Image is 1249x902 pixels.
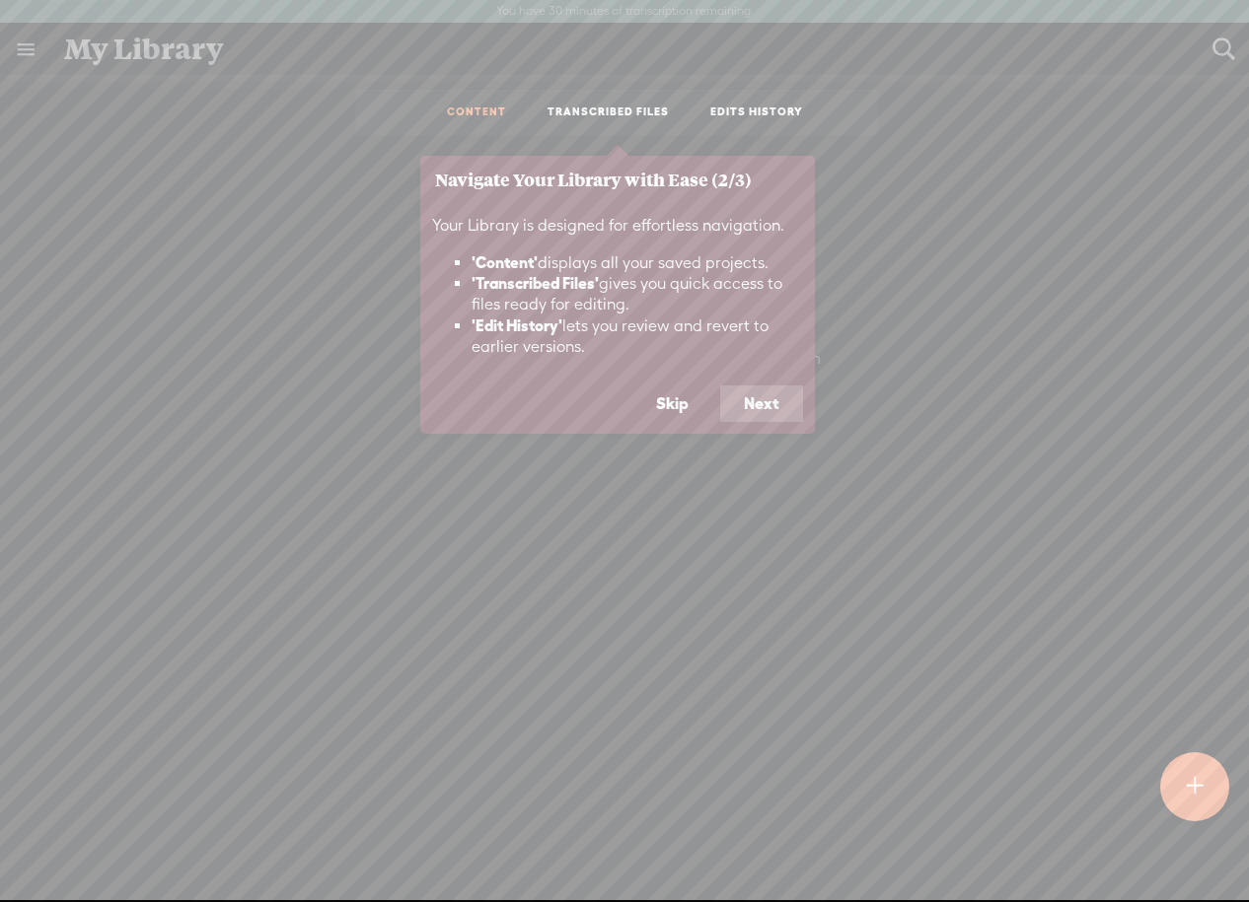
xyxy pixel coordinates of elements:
a: TRANSCRIBED FILES [548,104,669,121]
button: Next [720,385,803,423]
li: lets you review and revert to earlier versions. [472,315,803,358]
a: EDITS HISTORY [710,104,803,121]
a: CONTENT [447,104,506,121]
b: 'Edit History' [472,316,562,334]
b: 'Content' [472,253,538,271]
li: gives you quick access to files ready for editing. [472,273,803,315]
li: displays all your saved projects. [472,252,803,274]
h3: Navigate Your Library with Ease (2/3) [435,171,800,189]
b: 'Transcribed Files' [472,274,599,292]
button: Skip [632,385,712,423]
div: Your Library is designed for effortless navigation. [420,204,815,385]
